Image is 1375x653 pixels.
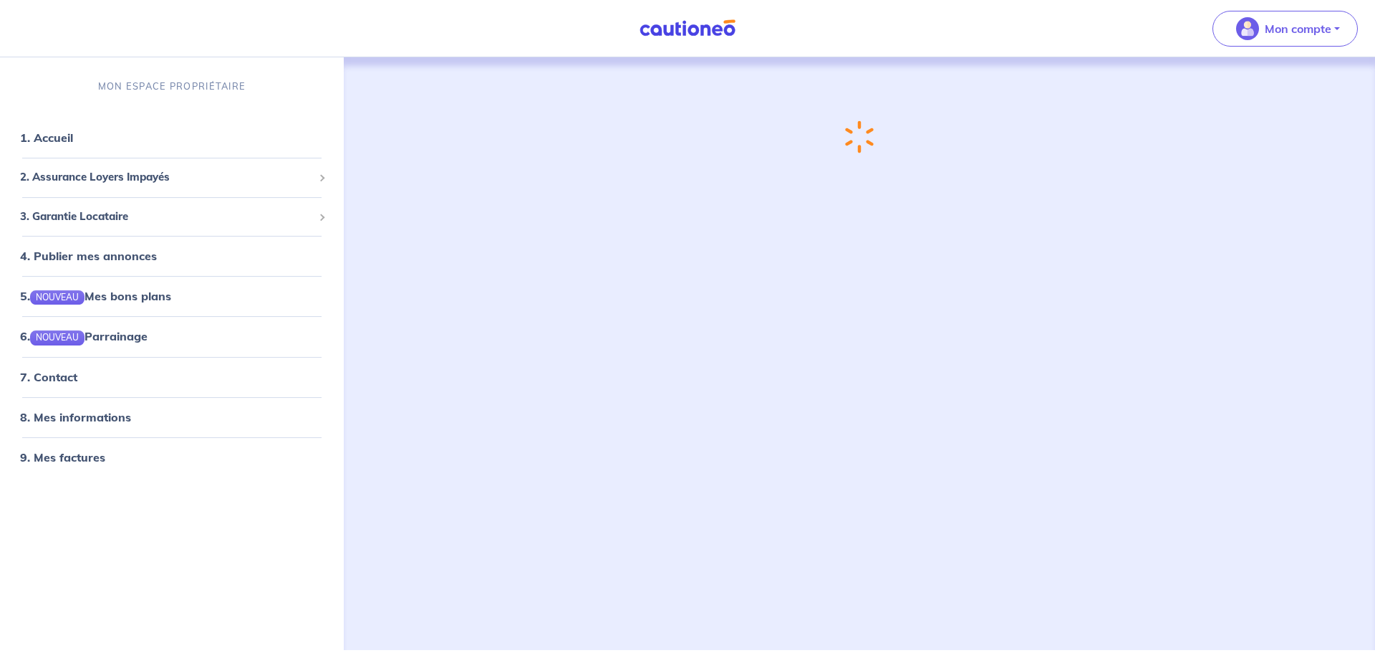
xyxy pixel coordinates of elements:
[6,282,338,310] div: 5.NOUVEAUMes bons plans
[20,410,131,424] a: 8. Mes informations
[20,209,313,225] span: 3. Garantie Locataire
[6,203,338,231] div: 3. Garantie Locataire
[6,363,338,391] div: 7. Contact
[20,370,77,384] a: 7. Contact
[1265,20,1331,37] p: Mon compte
[20,169,313,186] span: 2. Assurance Loyers Impayés
[20,289,171,303] a: 5.NOUVEAUMes bons plans
[20,249,157,263] a: 4. Publier mes annonces
[98,80,246,93] p: MON ESPACE PROPRIÉTAIRE
[6,163,338,191] div: 2. Assurance Loyers Impayés
[845,120,874,153] img: loading-spinner
[6,403,338,432] div: 8. Mes informations
[6,242,338,270] div: 4. Publier mes annonces
[6,443,338,472] div: 9. Mes factures
[20,329,148,343] a: 6.NOUVEAUParrainage
[6,322,338,351] div: 6.NOUVEAUParrainage
[20,450,105,464] a: 9. Mes factures
[1236,17,1259,40] img: illu_account_valid_menu.svg
[6,123,338,152] div: 1. Accueil
[1212,11,1358,47] button: illu_account_valid_menu.svgMon compte
[634,19,741,37] img: Cautioneo
[20,130,73,145] a: 1. Accueil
